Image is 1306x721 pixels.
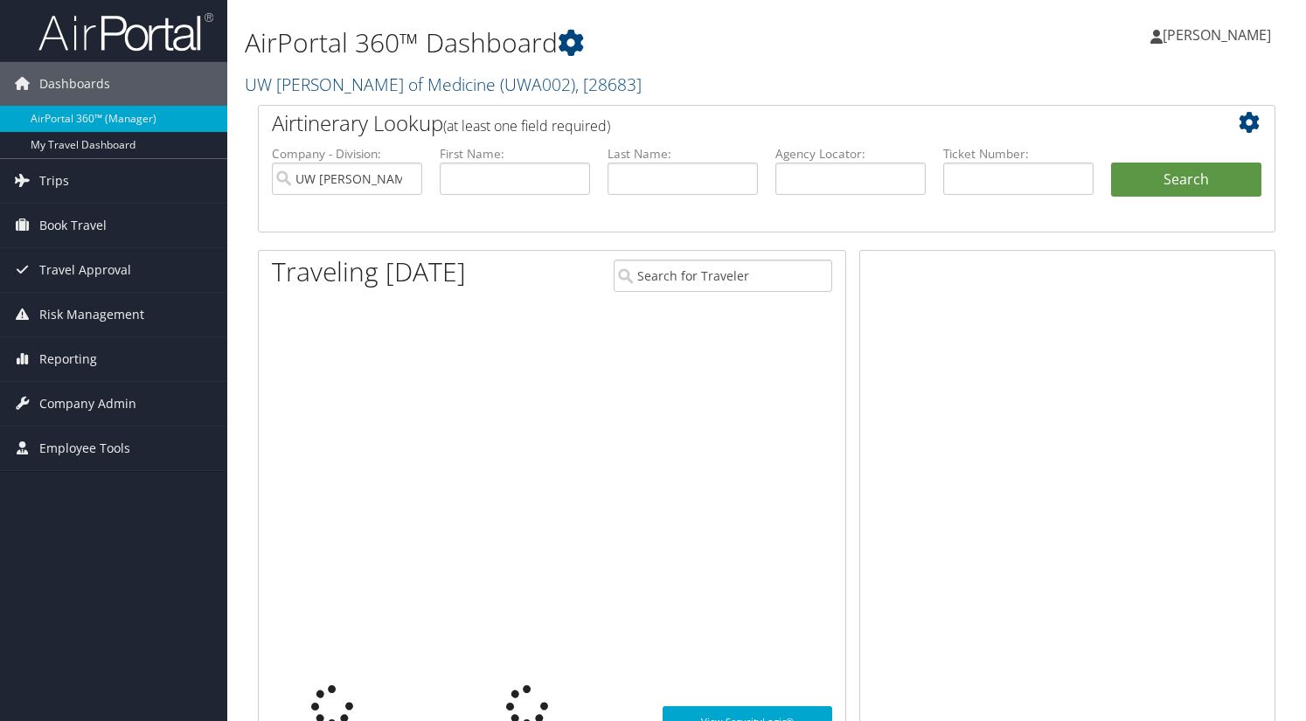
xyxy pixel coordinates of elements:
label: First Name: [440,145,590,163]
label: Company - Division: [272,145,422,163]
input: Search for Traveler [614,260,831,292]
span: Travel Approval [39,248,131,292]
h2: Airtinerary Lookup [272,108,1177,138]
img: airportal-logo.png [38,11,213,52]
span: ( UWA002 ) [500,73,575,96]
a: [PERSON_NAME] [1150,9,1289,61]
span: , [ 28683 ] [575,73,642,96]
span: Risk Management [39,293,144,336]
span: Company Admin [39,382,136,426]
span: Reporting [39,337,97,381]
span: [PERSON_NAME] [1163,25,1271,45]
label: Ticket Number: [943,145,1094,163]
button: Search [1111,163,1261,198]
span: Employee Tools [39,426,130,470]
label: Last Name: [608,145,758,163]
h1: Traveling [DATE] [272,253,466,290]
span: Dashboards [39,62,110,106]
a: UW [PERSON_NAME] of Medicine [245,73,642,96]
span: Trips [39,159,69,203]
h1: AirPortal 360™ Dashboard [245,24,941,61]
span: (at least one field required) [443,116,610,135]
label: Agency Locator: [775,145,926,163]
span: Book Travel [39,204,107,247]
